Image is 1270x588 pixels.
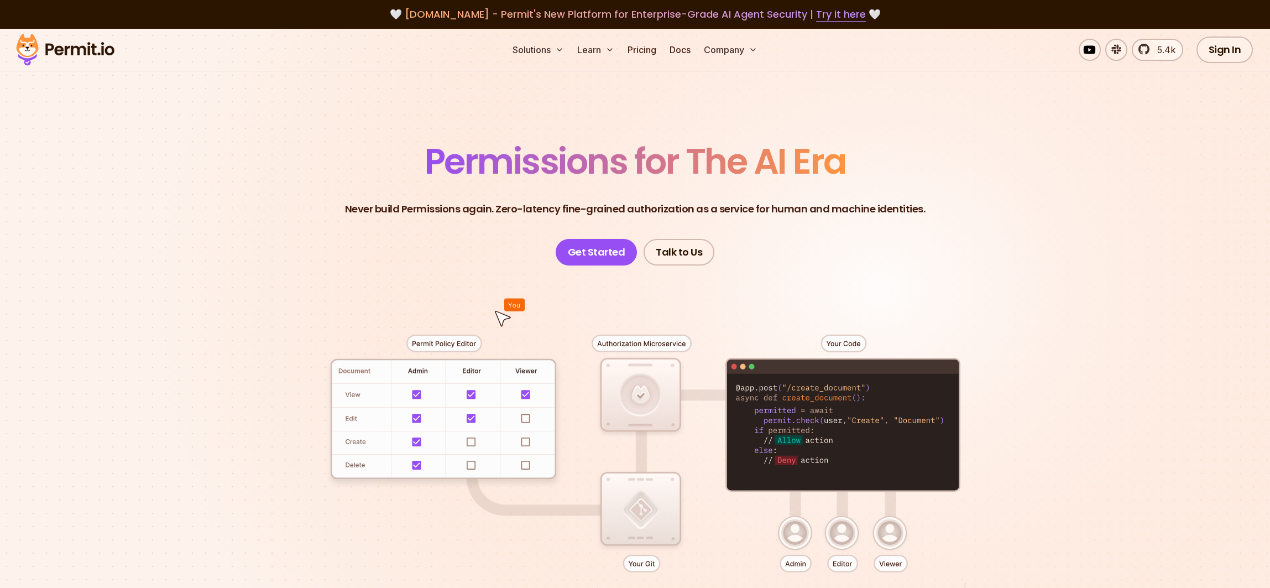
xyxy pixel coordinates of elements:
a: Docs [665,39,695,61]
a: Sign In [1196,37,1253,63]
button: Learn [573,39,619,61]
button: Company [699,39,762,61]
a: Pricing [623,39,661,61]
span: Permissions for The AI Era [425,137,846,186]
a: 5.4k [1132,39,1183,61]
a: Try it here [816,7,866,22]
p: Never build Permissions again. Zero-latency fine-grained authorization as a service for human and... [345,201,926,217]
div: 🤍 🤍 [27,7,1243,22]
a: Talk to Us [644,239,714,266]
img: Permit logo [11,31,119,69]
span: 5.4k [1151,43,1175,56]
button: Solutions [508,39,568,61]
a: Get Started [556,239,637,266]
span: [DOMAIN_NAME] - Permit's New Platform for Enterprise-Grade AI Agent Security | [405,7,866,21]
